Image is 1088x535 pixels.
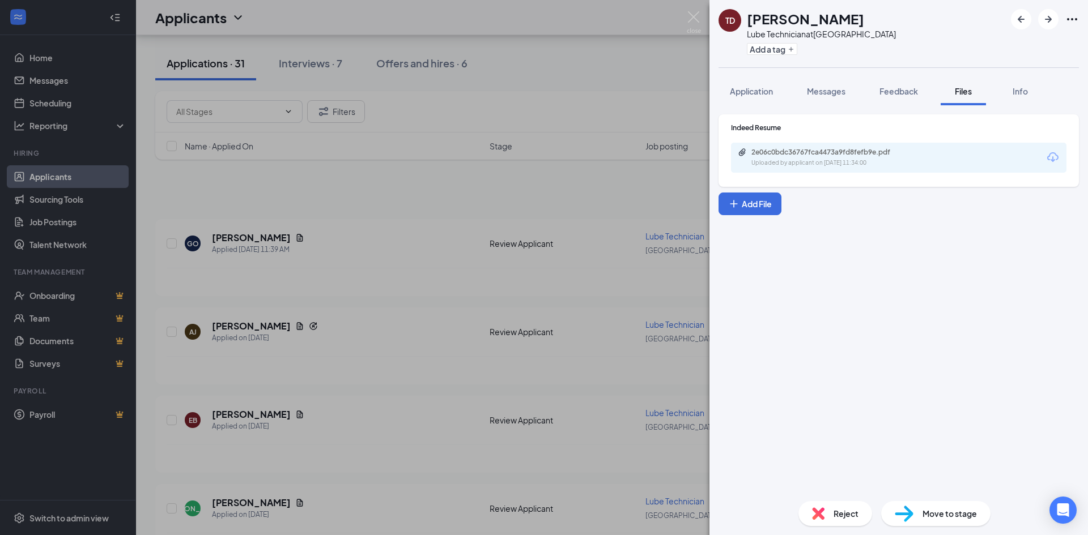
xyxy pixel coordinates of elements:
button: Add FilePlus [719,192,781,215]
span: Info [1013,86,1028,96]
div: Lube Technician at [GEOGRAPHIC_DATA] [747,28,896,40]
div: Open Intercom Messenger [1049,497,1077,524]
svg: ArrowRight [1042,12,1055,26]
span: Application [730,86,773,96]
span: Reject [834,507,858,520]
button: ArrowRight [1038,9,1059,29]
span: Messages [807,86,845,96]
button: PlusAdd a tag [747,43,797,55]
svg: Ellipses [1065,12,1079,26]
svg: ArrowLeftNew [1014,12,1028,26]
h1: [PERSON_NAME] [747,9,864,28]
span: Move to stage [923,507,977,520]
span: Files [955,86,972,96]
a: Paperclip2e06c0bdc36767fca4473a9fd8fefb9e.pdfUploaded by applicant on [DATE] 11:34:00 [738,148,921,168]
div: TD [725,15,735,26]
svg: Plus [788,46,794,53]
svg: Paperclip [738,148,747,157]
svg: Download [1046,151,1060,164]
div: 2e06c0bdc36767fca4473a9fd8fefb9e.pdf [751,148,910,157]
span: Feedback [879,86,918,96]
button: ArrowLeftNew [1011,9,1031,29]
div: Uploaded by applicant on [DATE] 11:34:00 [751,159,921,168]
svg: Plus [728,198,739,209]
div: Indeed Resume [731,123,1066,132]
